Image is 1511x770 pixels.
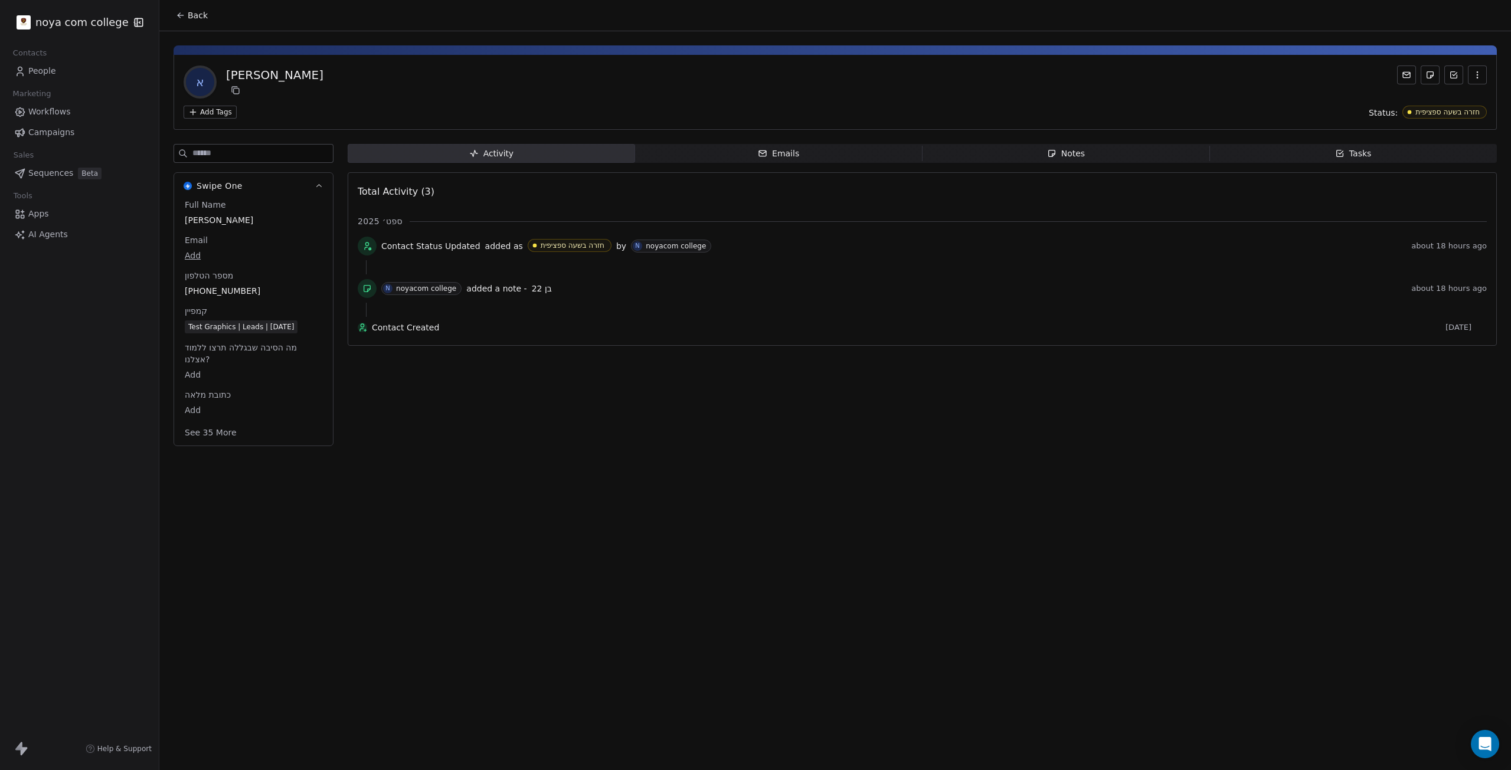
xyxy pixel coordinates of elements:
[372,322,1441,333] span: Contact Created
[485,240,523,252] span: added as
[185,369,322,381] span: Add
[182,305,210,317] span: קמפיין
[358,215,403,227] span: ספט׳ 2025
[184,106,237,119] button: Add Tags
[646,242,706,250] div: noyacom college
[1411,284,1487,293] span: about 18 hours ago
[28,65,56,77] span: People
[185,285,322,297] span: [PHONE_NUMBER]
[197,180,243,192] span: Swipe One
[185,214,322,226] span: [PERSON_NAME]
[1445,323,1487,332] span: [DATE]
[9,102,149,122] a: Workflows
[28,126,74,139] span: Campaigns
[541,241,604,250] div: חזרה בשעה ספציפית
[9,204,149,224] a: Apps
[8,146,39,164] span: Sales
[185,404,322,416] span: Add
[174,199,333,445] div: Swipe OneSwipe One
[185,250,322,261] span: Add
[182,389,233,401] span: כתובת מלאה
[28,106,71,118] span: Workflows
[226,67,323,83] div: [PERSON_NAME]
[635,241,640,251] div: N
[186,68,214,96] span: א
[9,163,149,183] a: SequencesBeta
[396,284,456,293] div: noyacom college
[178,422,244,443] button: See 35 More
[28,208,49,220] span: Apps
[385,284,390,293] div: N
[174,173,333,199] button: Swipe OneSwipe One
[8,44,52,62] span: Contacts
[97,744,152,753] span: Help & Support
[1415,108,1480,116] div: חזרה בשעה ספציפית
[182,270,236,281] span: מספר הטלפון
[182,342,325,365] span: מה הסיבה שבגללה תרצו ללמוד אצלנו?
[9,123,149,142] a: Campaigns
[188,9,208,21] span: Back
[86,744,152,753] a: Help & Support
[28,167,73,179] span: Sequences
[9,61,149,81] a: People
[28,228,68,241] span: AI Agents
[169,5,215,26] button: Back
[758,148,799,160] div: Emails
[1047,148,1085,160] div: Notes
[1411,241,1487,251] span: about 18 hours ago
[1471,730,1499,758] div: Open Intercom Messenger
[1335,148,1372,160] div: Tasks
[381,240,480,252] span: Contact Status Updated
[182,199,228,211] span: Full Name
[8,187,37,205] span: Tools
[17,15,31,30] img: %C3%97%C2%9C%C3%97%C2%95%C3%97%C2%92%C3%97%C2%95%20%C3%97%C2%9E%C3%97%C2%9B%C3%97%C2%9C%C3%97%C2%...
[9,225,149,244] a: AI Agents
[1369,107,1398,119] span: Status:
[184,182,192,190] img: Swipe One
[8,85,56,103] span: Marketing
[35,15,129,30] span: noya com college
[188,321,294,333] div: Test Graphics | Leads | [DATE]
[532,284,552,293] span: בן 22
[182,234,210,246] span: Email
[532,281,552,296] a: בן 22
[14,12,126,32] button: noya com college
[616,240,626,252] span: by
[466,283,526,294] span: added a note -
[78,168,102,179] span: Beta
[358,186,434,197] span: Total Activity (3)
